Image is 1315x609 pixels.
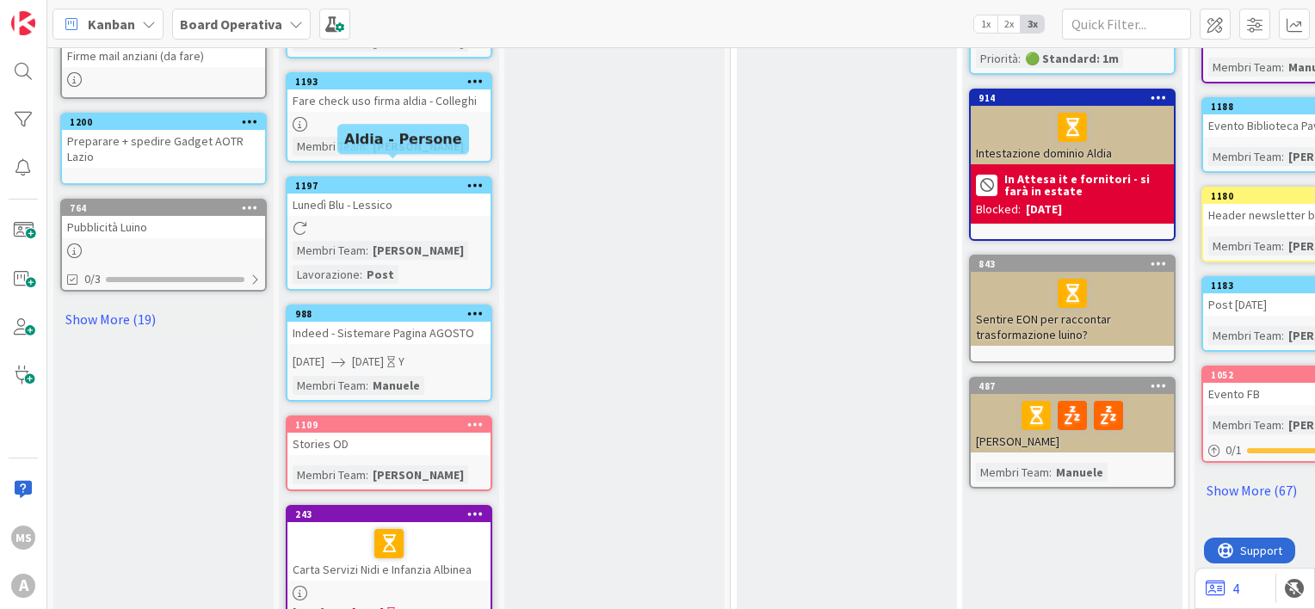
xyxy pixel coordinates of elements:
[971,256,1174,272] div: 843
[287,433,491,455] div: Stories OD
[180,15,282,33] b: Board Operativa
[287,178,491,216] div: 1197Lunedì Blu - Lessico
[287,194,491,216] div: Lunedì Blu - Lessico
[971,272,1174,346] div: Sentire EON per raccontar trasformazione luino?
[293,376,366,395] div: Membri Team
[1206,578,1239,599] a: 4
[368,241,468,260] div: [PERSON_NAME]
[1208,326,1281,345] div: Membri Team
[344,131,462,147] h5: Aldia - Persone
[971,90,1174,164] div: 914Intestazione dominio Aldia
[295,180,491,192] div: 1197
[997,15,1021,33] span: 2x
[1281,237,1284,255] span: :
[62,200,265,216] div: 764
[295,308,491,320] div: 988
[88,14,135,34] span: Kanban
[84,270,101,288] span: 0/3
[295,76,491,88] div: 1193
[62,130,265,168] div: Preparare + spedire Gadget AOTR Lazio
[287,417,491,433] div: 1109
[1049,463,1052,482] span: :
[62,216,265,238] div: Pubblicità Luino
[1062,9,1191,40] input: Quick Filter...
[295,508,491,520] div: 243
[362,265,398,284] div: Post
[976,200,1021,218] div: Blocked:
[398,353,404,371] div: Y
[1021,15,1044,33] span: 3x
[287,178,491,194] div: 1197
[11,526,35,550] div: MS
[1018,49,1021,68] span: :
[60,305,267,333] a: Show More (19)
[368,465,468,484] div: [PERSON_NAME]
[971,394,1174,452] div: [PERSON_NAME]
[70,202,265,214] div: 764
[62,45,265,67] div: Firme mail anziani (da fare)
[976,463,1049,482] div: Membri Team
[1281,415,1284,434] span: :
[293,465,366,484] div: Membri Team
[70,116,265,128] div: 1200
[1208,58,1281,77] div: Membri Team
[1208,237,1281,255] div: Membri Team
[1281,147,1284,166] span: :
[366,376,368,395] span: :
[287,89,491,112] div: Fare check uso firma aldia - Colleghi
[976,49,1018,68] div: Priorità
[287,522,491,581] div: Carta Servizi Nidi e Infanzia Albinea
[293,265,360,284] div: Lavorazione
[971,256,1174,346] div: 843Sentire EON per raccontar trasformazione luino?
[1052,463,1108,482] div: Manuele
[62,114,265,130] div: 1200
[293,241,366,260] div: Membri Team
[11,11,35,35] img: Visit kanbanzone.com
[1225,441,1242,459] span: 0 / 1
[287,74,491,89] div: 1193
[366,241,368,260] span: :
[287,507,491,522] div: 243
[287,417,491,455] div: 1109Stories OD
[360,265,362,284] span: :
[366,465,368,484] span: :
[971,378,1174,394] div: 487
[36,3,78,23] span: Support
[971,106,1174,164] div: Intestazione dominio Aldia
[974,15,997,33] span: 1x
[11,574,35,598] div: A
[287,306,491,344] div: 988Indeed - Sistemare Pagina AGOSTO
[287,306,491,322] div: 988
[287,507,491,581] div: 243Carta Servizi Nidi e Infanzia Albinea
[979,92,1174,104] div: 914
[1004,173,1169,197] b: In Attesa it e fornitori - si farà in estate
[979,380,1174,392] div: 487
[62,114,265,168] div: 1200Preparare + spedire Gadget AOTR Lazio
[1208,415,1281,434] div: Membri Team
[971,378,1174,452] div: 487[PERSON_NAME]
[295,419,491,431] div: 1109
[1208,147,1281,166] div: Membri Team
[352,353,384,371] span: [DATE]
[293,353,324,371] span: [DATE]
[62,29,265,67] div: Firme mail anziani (da fare)
[1021,49,1123,68] div: 🟢 Standard: 1m
[1026,200,1062,218] div: [DATE]
[287,322,491,344] div: Indeed - Sistemare Pagina AGOSTO
[368,376,424,395] div: Manuele
[293,137,366,156] div: Membri Team
[1281,58,1284,77] span: :
[979,258,1174,270] div: 843
[62,200,265,238] div: 764Pubblicità Luino
[1281,326,1284,345] span: :
[287,74,491,112] div: 1193Fare check uso firma aldia - Colleghi
[971,90,1174,106] div: 914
